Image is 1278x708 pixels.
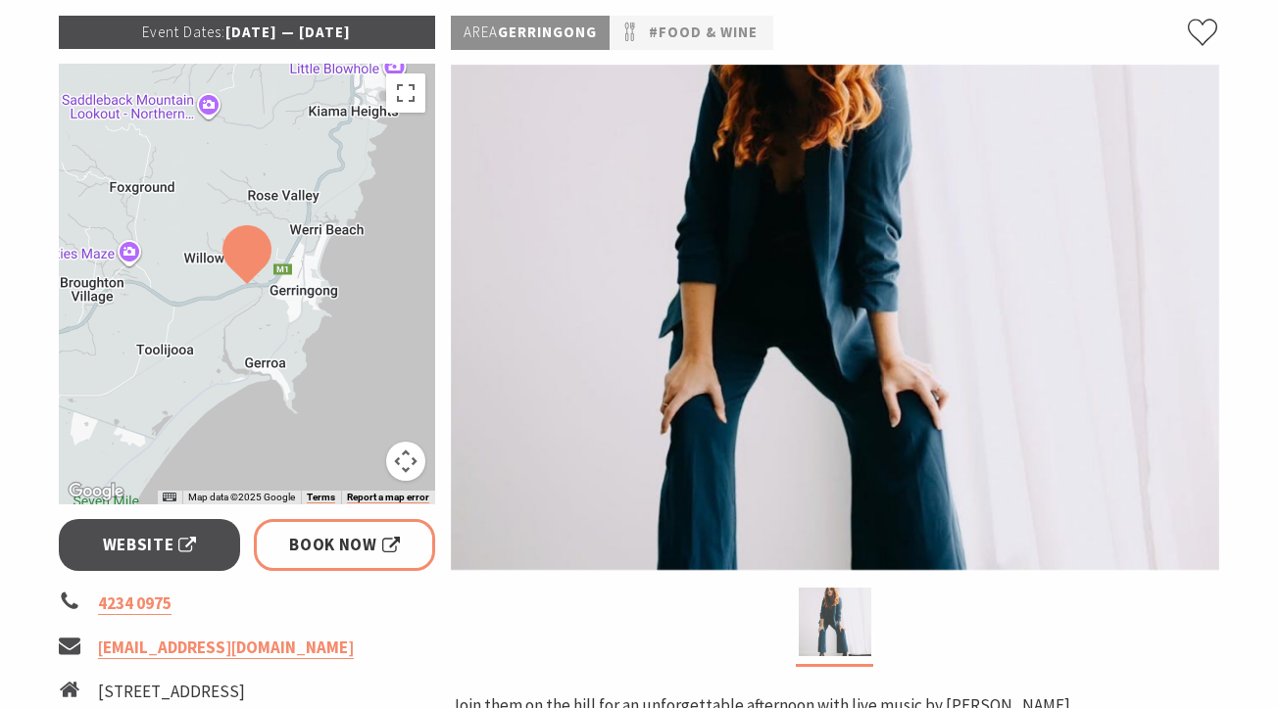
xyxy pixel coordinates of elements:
[103,532,197,558] span: Website
[347,492,429,503] a: Report a map error
[59,519,240,571] a: Website
[98,637,354,659] a: [EMAIL_ADDRESS][DOMAIN_NAME]
[386,73,425,113] button: Toggle fullscreen view
[649,21,758,45] a: #Food & Wine
[799,588,871,656] img: Kay Proudlove
[289,532,400,558] span: Book Now
[386,442,425,481] button: Map camera controls
[254,519,435,571] a: Book Now
[464,23,498,41] span: Area
[188,492,295,502] span: Map data ©2025 Google
[64,479,128,504] a: Click to see this area on Google Maps
[59,16,435,49] p: [DATE] — [DATE]
[163,491,176,504] button: Keyboard shortcuts
[451,16,610,50] p: Gerringong
[307,492,335,503] a: Terms (opens in new tab)
[451,65,1219,570] img: Kay Proudlove
[98,679,288,705] li: [STREET_ADDRESS]
[98,592,172,615] a: 4234 0975
[142,23,225,41] span: Event Dates:
[64,479,128,504] img: Google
